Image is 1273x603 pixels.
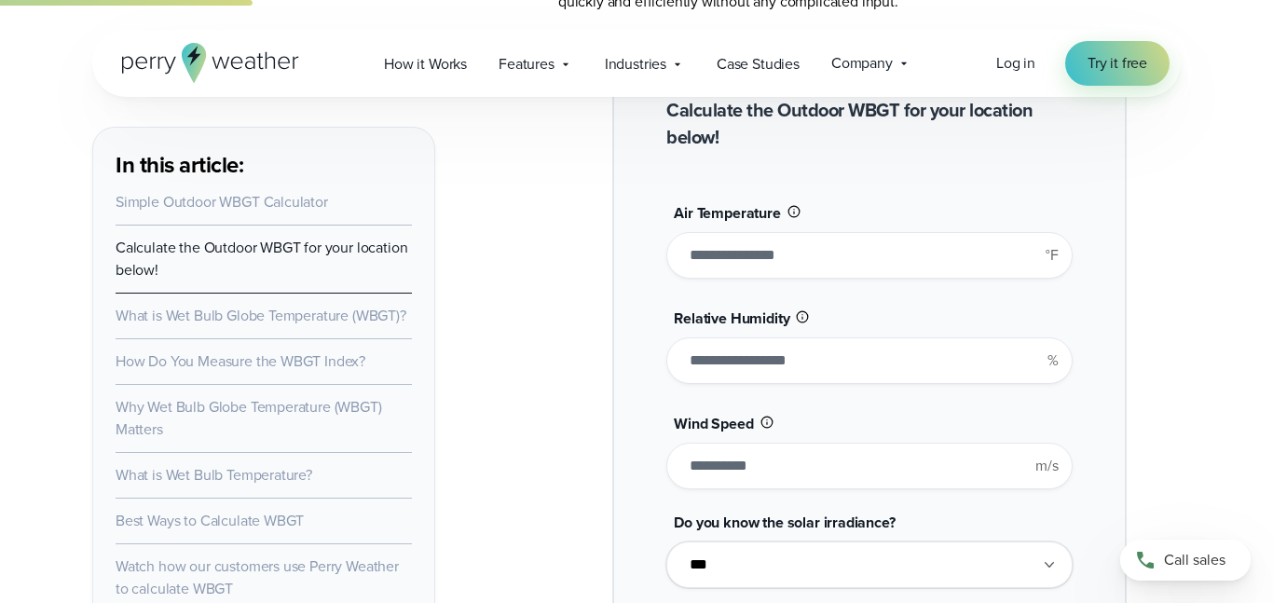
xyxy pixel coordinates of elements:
[1120,540,1251,581] a: Call sales
[116,350,365,372] a: How Do You Measure the WBGT Index?
[996,52,1035,75] a: Log in
[116,305,406,326] a: What is Wet Bulb Globe Temperature (WBGT)?
[368,45,483,83] a: How it Works
[1164,549,1225,571] span: Call sales
[116,510,304,531] a: Best Ways to Calculate WBGT
[116,464,312,486] a: What is Wet Bulb Temperature?
[701,45,815,83] a: Case Studies
[717,53,800,75] span: Case Studies
[499,53,554,75] span: Features
[674,512,895,533] span: Do you know the solar irradiance?
[674,202,780,224] span: Air Temperature
[674,413,753,434] span: Wind Speed
[1088,52,1147,75] span: Try it free
[116,555,399,599] a: Watch how our customers use Perry Weather to calculate WBGT
[1065,41,1170,86] a: Try it free
[116,150,412,180] h3: In this article:
[384,53,467,75] span: How it Works
[116,191,328,212] a: Simple Outdoor WBGT Calculator
[666,97,1072,151] h2: Calculate the Outdoor WBGT for your location below!
[116,237,407,281] a: Calculate the Outdoor WBGT for your location below!
[605,53,666,75] span: Industries
[674,308,789,329] span: Relative Humidity
[996,52,1035,74] span: Log in
[116,396,382,440] a: Why Wet Bulb Globe Temperature (WBGT) Matters
[831,52,893,75] span: Company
